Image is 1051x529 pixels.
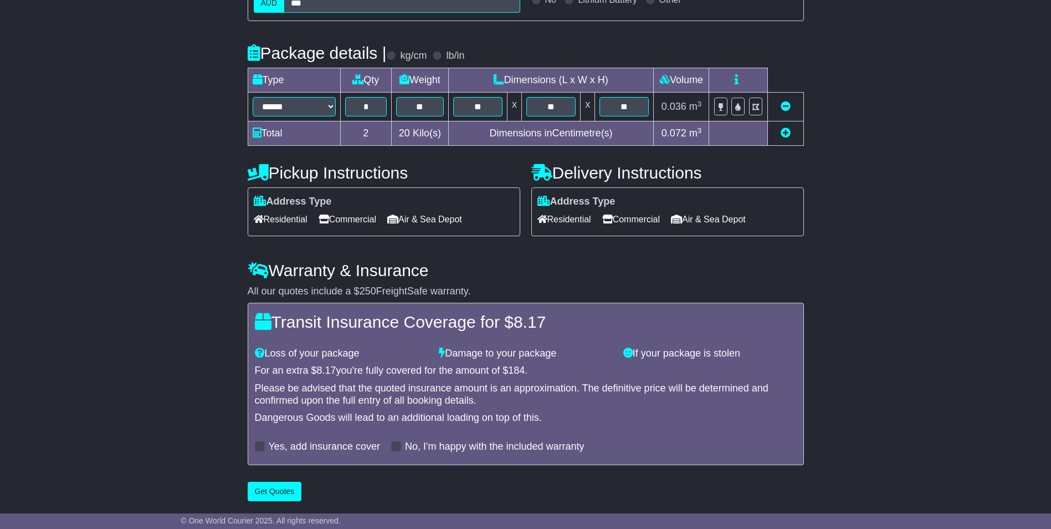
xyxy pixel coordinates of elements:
[698,126,702,135] sup: 3
[255,313,797,331] h4: Transit Insurance Coverage for $
[446,50,464,62] label: lb/in
[255,412,797,424] div: Dangerous Goods will lead to an additional loading on top of this.
[433,348,618,360] div: Damage to your package
[392,121,449,146] td: Kilo(s)
[662,128,686,139] span: 0.072
[248,121,340,146] td: Total
[514,313,546,331] span: 8.17
[248,286,804,298] div: All our quotes include a $ FreightSafe warranty.
[254,196,332,208] label: Address Type
[618,348,802,360] div: If your package is stolen
[405,441,585,453] label: No, I'm happy with the included warranty
[507,93,521,121] td: x
[689,128,702,139] span: m
[319,211,376,228] span: Commercial
[531,164,804,182] h4: Delivery Instructions
[254,211,307,228] span: Residential
[508,365,525,376] span: 184
[387,211,462,228] span: Air & Sea Depot
[317,365,336,376] span: 8.17
[248,44,387,62] h4: Package details |
[781,128,791,139] a: Add new item
[360,286,376,297] span: 250
[662,101,686,112] span: 0.036
[602,211,660,228] span: Commercial
[698,100,702,108] sup: 3
[781,101,791,112] a: Remove this item
[340,68,392,93] td: Qty
[248,68,340,93] td: Type
[671,211,746,228] span: Air & Sea Depot
[248,261,804,279] h4: Warranty & Insurance
[181,516,341,525] span: © One World Courier 2025. All rights reserved.
[392,68,449,93] td: Weight
[249,348,434,360] div: Loss of your package
[448,121,654,146] td: Dimensions in Centimetre(s)
[581,93,595,121] td: x
[255,365,797,377] div: For an extra $ you're fully covered for the amount of $ .
[400,50,427,62] label: kg/cm
[654,68,709,93] td: Volume
[340,121,392,146] td: 2
[248,164,520,182] h4: Pickup Instructions
[448,68,654,93] td: Dimensions (L x W x H)
[537,196,616,208] label: Address Type
[537,211,591,228] span: Residential
[689,101,702,112] span: m
[399,128,410,139] span: 20
[269,441,380,453] label: Yes, add insurance cover
[248,482,302,501] button: Get Quotes
[255,383,797,406] div: Please be advised that the quoted insurance amount is an approximation. The definitive price will...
